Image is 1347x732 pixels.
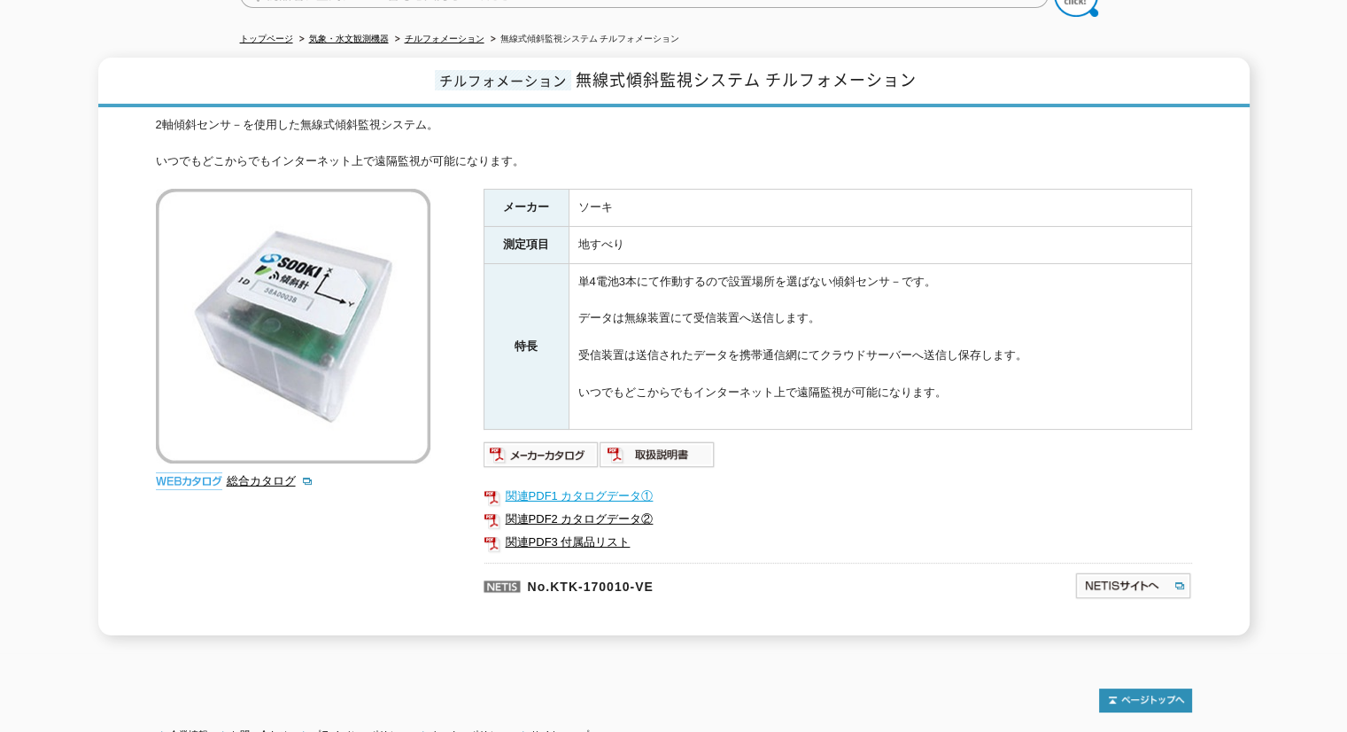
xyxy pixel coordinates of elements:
a: チルフォメーション [405,34,484,43]
th: 特長 [484,263,569,429]
img: トップページへ [1099,689,1192,713]
img: NETISサイトへ [1074,572,1192,600]
td: 単4電池3本にて作動するので設置場所を選ばない傾斜センサ－です。 データは無線装置にて受信装置へ送信します。 受信装置は送信されたデータを携帯通信網にてクラウドサーバーへ送信し保存します。 いつ... [569,263,1191,429]
span: チルフォメーション [435,70,571,90]
img: 無線式傾斜監視システム チルフォメーション [156,189,430,463]
a: メーカーカタログ [484,452,600,465]
a: トップページ [240,34,293,43]
a: 取扱説明書 [600,452,716,465]
a: 関連PDF2 カタログデータ② [484,508,1192,531]
span: 無線式傾斜監視システム チルフォメーション [576,67,917,91]
th: 測定項目 [484,227,569,264]
li: 無線式傾斜監視システム チルフォメーション [487,30,680,49]
a: 関連PDF1 カタログデータ① [484,485,1192,508]
a: 総合カタログ [227,474,314,487]
th: メーカー [484,190,569,227]
img: メーカーカタログ [484,440,600,469]
a: 気象・水文観測機器 [309,34,389,43]
img: webカタログ [156,472,222,490]
div: 2軸傾斜センサ－を使用した無線式傾斜監視システム。 いつでもどこからでもインターネット上で遠隔監視が可能になります。 [156,116,1192,171]
td: 地すべり [569,227,1191,264]
p: No.KTK-170010-VE [484,563,903,605]
a: 関連PDF3 付属品リスト [484,531,1192,554]
td: ソーキ [569,190,1191,227]
img: 取扱説明書 [600,440,716,469]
